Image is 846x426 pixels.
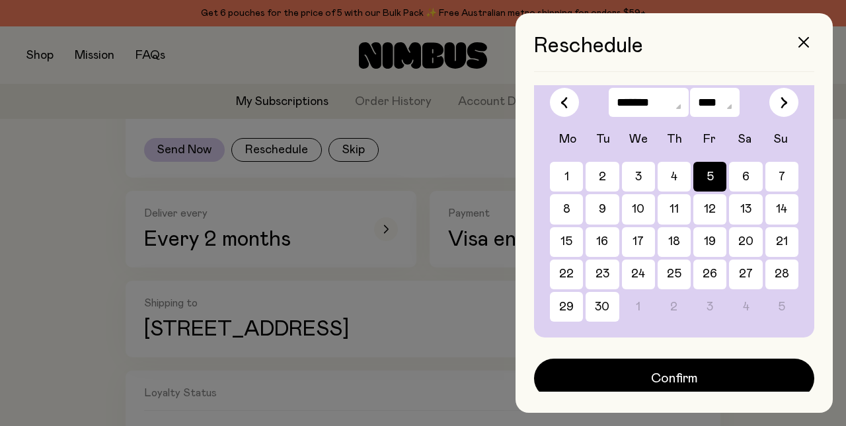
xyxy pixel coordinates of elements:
[586,292,619,322] button: 30
[534,359,814,398] button: Confirm
[656,131,692,147] div: Th
[550,260,583,289] button: 22
[693,227,726,257] button: 19
[693,162,726,192] button: 5
[765,260,798,289] button: 28
[586,131,621,147] div: Tu
[550,194,583,224] button: 8
[658,227,691,257] button: 18
[729,162,762,192] button: 6
[763,131,798,147] div: Su
[622,260,655,289] button: 24
[621,131,656,147] div: We
[658,162,691,192] button: 4
[622,162,655,192] button: 3
[550,162,583,192] button: 1
[622,227,655,257] button: 17
[586,260,619,289] button: 23
[622,194,655,224] button: 10
[729,227,762,257] button: 20
[729,194,762,224] button: 13
[658,194,691,224] button: 11
[728,131,763,147] div: Sa
[534,34,814,72] h3: Reschedule
[586,227,619,257] button: 16
[550,227,583,257] button: 15
[765,162,798,192] button: 7
[550,292,583,322] button: 29
[693,194,726,224] button: 12
[693,260,726,289] button: 26
[692,131,728,147] div: Fr
[550,131,586,147] div: Mo
[586,194,619,224] button: 9
[729,260,762,289] button: 27
[658,260,691,289] button: 25
[651,369,698,388] span: Confirm
[586,162,619,192] button: 2
[765,227,798,257] button: 21
[765,194,798,224] button: 14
